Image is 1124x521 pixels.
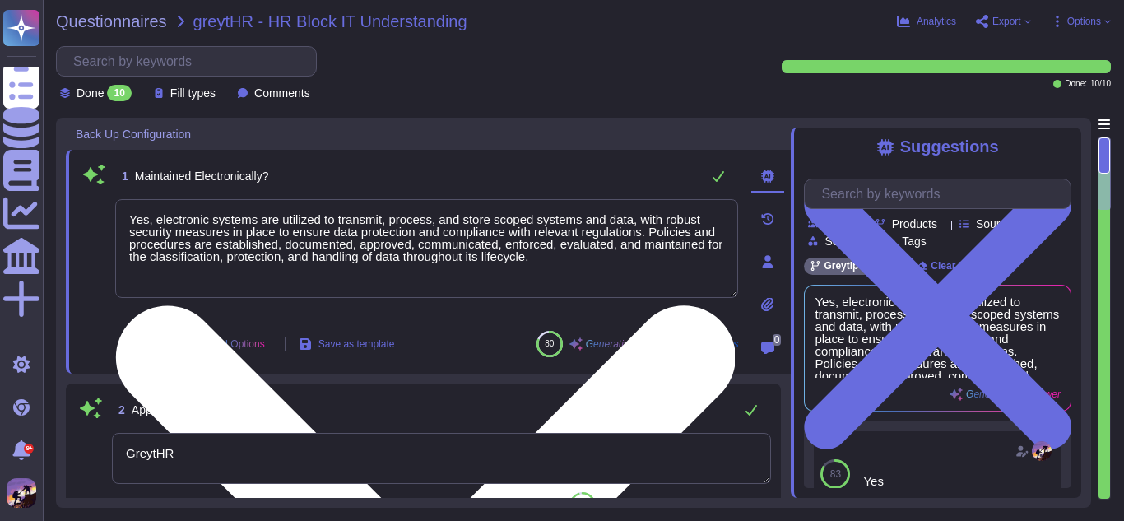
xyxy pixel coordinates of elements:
[813,179,1071,208] input: Search by keywords
[24,444,34,454] div: 9+
[1067,16,1101,26] span: Options
[115,199,738,298] textarea: Yes, electronic systems are utilized to transmit, process, and store scoped systems and data, wit...
[65,47,316,76] input: Search by keywords
[7,478,36,508] img: user
[170,87,216,99] span: Fill types
[107,85,131,101] div: 10
[1032,441,1052,461] img: user
[112,404,125,416] span: 2
[115,170,128,182] span: 1
[254,87,310,99] span: Comments
[545,339,554,348] span: 80
[1090,80,1111,88] span: 10 / 10
[56,13,167,30] span: Questionnaires
[3,475,48,511] button: user
[76,128,191,140] span: Back Up Configuration
[917,16,956,26] span: Analytics
[193,13,467,30] span: greytHR - HR Block IT Understanding
[112,433,771,484] textarea: GreytHR
[897,15,956,28] button: Analytics
[77,87,104,99] span: Done
[773,334,782,346] span: 0
[1065,80,1087,88] span: Done:
[830,469,841,479] span: 83
[135,170,269,183] span: Maintained Electronically?
[992,16,1021,26] span: Export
